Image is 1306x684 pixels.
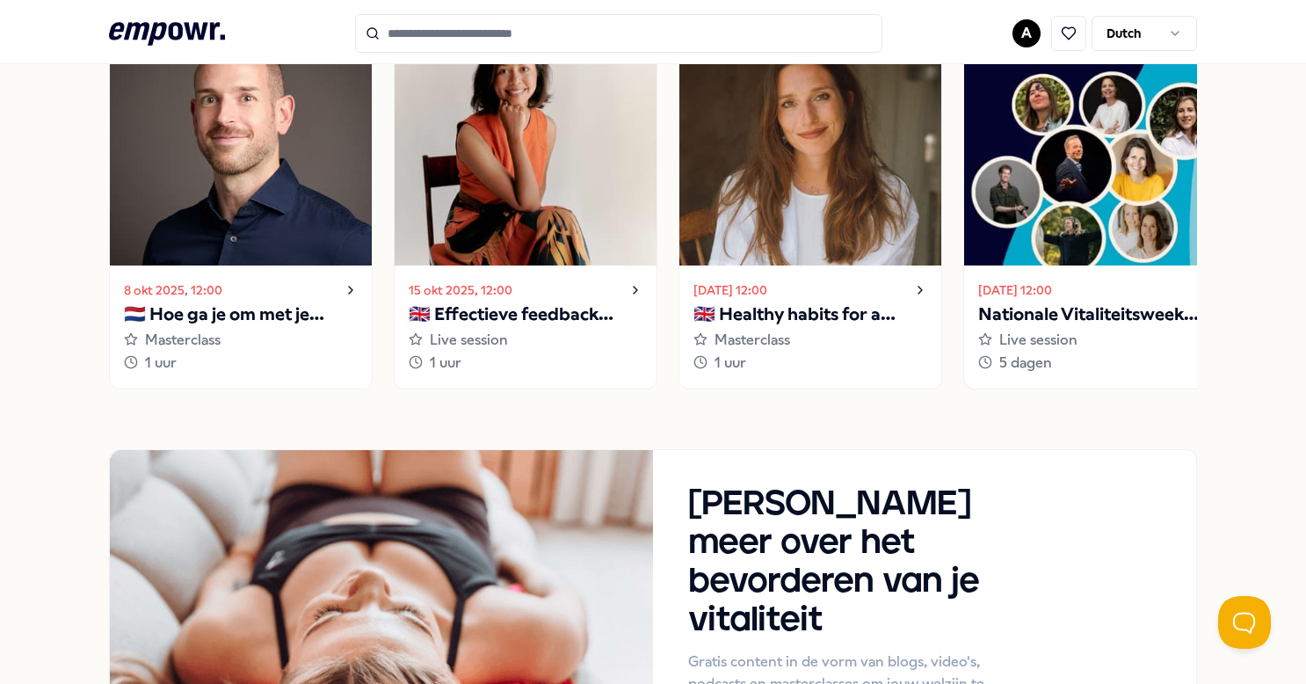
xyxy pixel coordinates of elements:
img: activity image [110,47,372,266]
p: 🇬🇧 Effectieve feedback geven en ontvangen [409,301,642,329]
iframe: Help Scout Beacon - Open [1218,596,1271,649]
img: activity image [395,47,657,266]
div: Live session [978,329,1212,352]
a: [DATE] 12:00Nationale Vitaliteitsweek 2025Live session5 dagen [963,47,1227,389]
time: [DATE] 12:00 [693,280,767,300]
div: Live session [409,329,642,352]
a: 8 okt 2025, 12:00🇳🇱 Hoe ga je om met je innerlijke criticus?Masterclass1 uur [109,47,373,389]
a: 15 okt 2025, 12:00🇬🇧 Effectieve feedback geven en ontvangenLive session1 uur [394,47,657,389]
time: 8 okt 2025, 12:00 [124,280,222,300]
time: [DATE] 12:00 [978,280,1052,300]
div: 5 dagen [978,352,1212,375]
h3: [PERSON_NAME] meer over het bevorderen van je vitaliteit [688,485,1004,640]
div: Masterclass [124,329,358,352]
img: activity image [679,47,941,266]
p: 🇳🇱 Hoe ga je om met je innerlijke criticus? [124,301,358,329]
input: Search for products, categories or subcategories [355,14,882,53]
button: A [1012,19,1041,47]
div: 1 uur [124,352,358,375]
img: activity image [964,47,1226,266]
p: 🇬🇧 Healthy habits for a stress-free start to the year [693,301,927,329]
time: 15 okt 2025, 12:00 [409,280,512,300]
div: 1 uur [409,352,642,375]
div: Masterclass [693,329,927,352]
p: Nationale Vitaliteitsweek 2025 [978,301,1212,329]
div: 1 uur [693,352,927,375]
a: [DATE] 12:00🇬🇧 Healthy habits for a stress-free start to the yearMasterclass1 uur [678,47,942,389]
